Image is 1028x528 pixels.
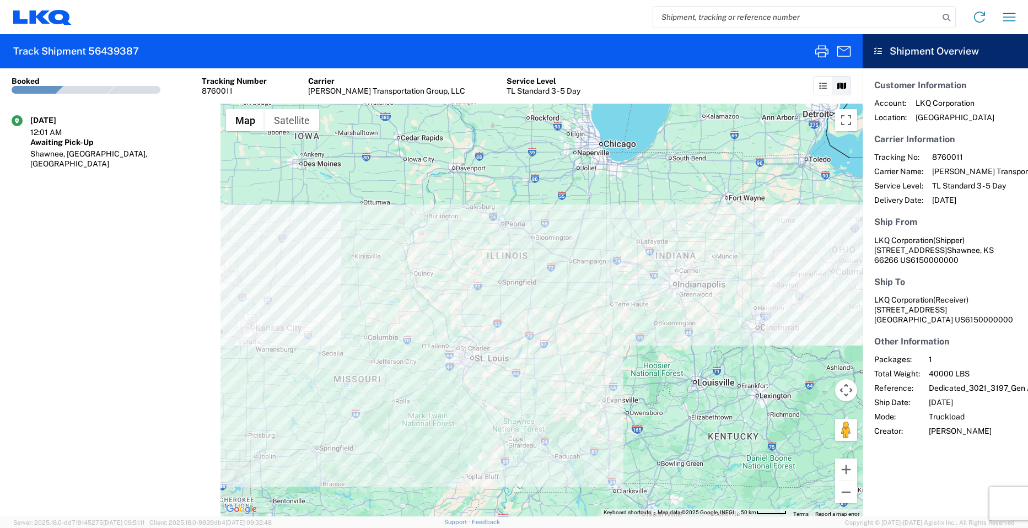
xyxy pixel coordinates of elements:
span: LKQ Corporation [STREET_ADDRESS] [874,295,968,314]
div: [PERSON_NAME] Transportation Group, LLC [308,86,465,96]
h5: Carrier Information [874,134,1016,144]
span: Service Level: [874,181,923,191]
a: Report a map error [815,511,859,517]
button: Show satellite imagery [265,109,319,131]
button: Toggle fullscreen view [835,109,857,131]
a: Terms [793,511,809,517]
button: Map camera controls [835,379,857,401]
span: Packages: [874,354,920,364]
button: Map Scale: 50 km per 51 pixels [738,509,790,516]
div: TL Standard 3 - 5 Day [507,86,580,96]
h5: Ship To [874,277,1016,287]
div: 12:01 AM [30,127,85,137]
button: Show street map [226,109,265,131]
span: (Shipper) [933,236,965,245]
span: Server: 2025.18.0-dd719145275 [13,519,144,526]
address: [GEOGRAPHIC_DATA] US [874,295,1016,325]
span: Total Weight: [874,369,920,379]
span: Account: [874,98,907,108]
div: Tracking Number [202,76,267,86]
button: Zoom in [835,459,857,481]
span: Carrier Name: [874,166,923,176]
span: LKQ Corporation [874,236,933,245]
div: Carrier [308,76,465,86]
div: Service Level [507,76,580,86]
span: Tracking No: [874,152,923,162]
div: Awaiting Pick-Up [30,137,209,147]
button: Keyboard shortcuts [604,509,651,516]
span: Copyright © [DATE]-[DATE] Agistix Inc., All Rights Reserved [845,518,1015,527]
a: Open this area in Google Maps (opens a new window) [223,502,260,516]
span: Reference: [874,383,920,393]
span: LKQ Corporation [916,98,994,108]
button: Drag Pegman onto the map to open Street View [835,419,857,441]
span: [STREET_ADDRESS] [874,246,947,255]
span: 6150000000 [965,315,1013,324]
span: 50 km [741,509,756,515]
span: Mode: [874,412,920,422]
span: Client: 2025.18.0-9839db4 [149,519,272,526]
span: [GEOGRAPHIC_DATA] [916,112,994,122]
img: Google [223,502,260,516]
a: Support [444,519,472,525]
div: 8760011 [202,86,267,96]
h5: Ship From [874,217,1016,227]
span: Creator: [874,426,920,436]
span: Delivery Date: [874,195,923,205]
h2: Track Shipment 56439387 [13,45,139,58]
span: [DATE] 09:51:11 [103,519,144,526]
address: Shawnee, KS 66266 US [874,235,1016,265]
h5: Other Information [874,336,1016,347]
span: 6150000000 [911,256,959,265]
div: Shawnee, [GEOGRAPHIC_DATA], [GEOGRAPHIC_DATA] [30,149,209,169]
button: Zoom out [835,481,857,503]
span: Map data ©2025 Google, INEGI [658,509,734,515]
div: Booked [12,76,40,86]
span: Location: [874,112,907,122]
input: Shipment, tracking or reference number [653,7,939,28]
span: Ship Date: [874,397,920,407]
header: Shipment Overview [863,34,1028,68]
h5: Customer Information [874,80,1016,90]
span: [DATE] 09:32:48 [225,519,272,526]
a: Feedback [472,519,500,525]
span: (Receiver) [933,295,968,304]
div: [DATE] [30,115,85,125]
